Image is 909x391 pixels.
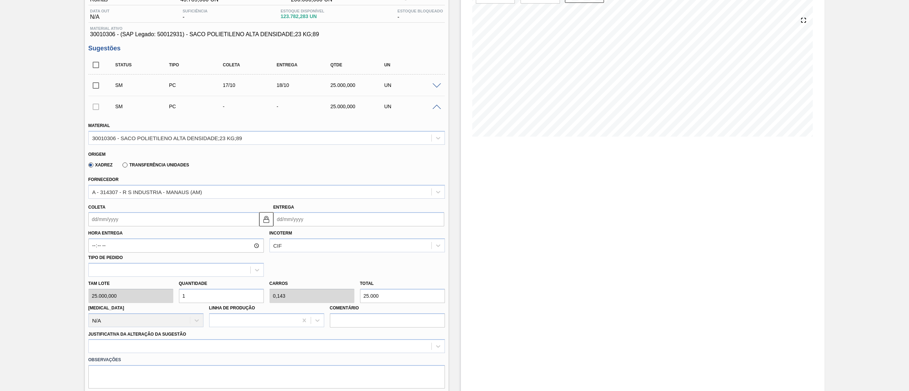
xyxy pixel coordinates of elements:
[88,152,106,157] label: Origem
[88,123,110,128] label: Material
[221,104,282,109] div: -
[123,163,189,167] label: Transferência Unidades
[273,205,294,210] label: Entrega
[281,14,324,19] span: 123.782,283 UN
[382,62,444,67] div: UN
[275,82,336,88] div: 18/10/2025
[167,62,229,67] div: Tipo
[360,281,374,286] label: Total
[114,82,175,88] div: Sugestão Manual
[382,104,444,109] div: UN
[92,189,202,195] div: A - 314307 - R S INDUSTRIA - MANAUS (AM)
[114,62,175,67] div: Status
[88,332,186,337] label: Justificativa da Alteração da Sugestão
[330,303,445,313] label: Comentário
[88,279,173,289] label: Tam lote
[221,62,282,67] div: Coleta
[88,228,264,238] label: Hora Entrega
[90,31,443,38] span: 30010306 - (SAP Legado: 50012931) - SACO POLIETILENO ALTA DENSIDADE;23 KG;89
[397,9,443,13] span: Estoque Bloqueado
[262,215,271,224] img: locked
[88,177,119,182] label: Fornecedor
[88,45,445,52] h3: Sugestões
[270,281,288,286] label: Carros
[181,9,209,20] div: -
[167,82,229,88] div: Pedido de Compra
[259,212,273,226] button: locked
[90,26,443,31] span: Material ativo
[90,9,110,13] span: Data out
[88,212,259,226] input: dd/mm/yyyy
[328,62,390,67] div: Qtde
[221,82,282,88] div: 17/10/2025
[88,163,113,167] label: Xadrez
[209,305,255,310] label: Linha de Produção
[382,82,444,88] div: UN
[88,205,105,210] label: Coleta
[275,104,336,109] div: -
[328,82,390,88] div: 25.000,000
[88,305,124,310] label: [MEDICAL_DATA]
[281,9,324,13] span: Estoque Disponível
[183,9,207,13] span: Suficiência
[88,355,445,365] label: Observações
[270,231,292,236] label: Incoterm
[88,255,123,260] label: Tipo de pedido
[273,243,282,249] div: CIF
[88,9,111,20] div: N/A
[275,62,336,67] div: Entrega
[179,281,207,286] label: Quantidade
[114,104,175,109] div: Sugestão Manual
[396,9,445,20] div: -
[273,212,444,226] input: dd/mm/yyyy
[328,104,390,109] div: 25.000,000
[167,104,229,109] div: Pedido de Compra
[92,135,242,141] div: 30010306 - SACO POLIETILENO ALTA DENSIDADE;23 KG;89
